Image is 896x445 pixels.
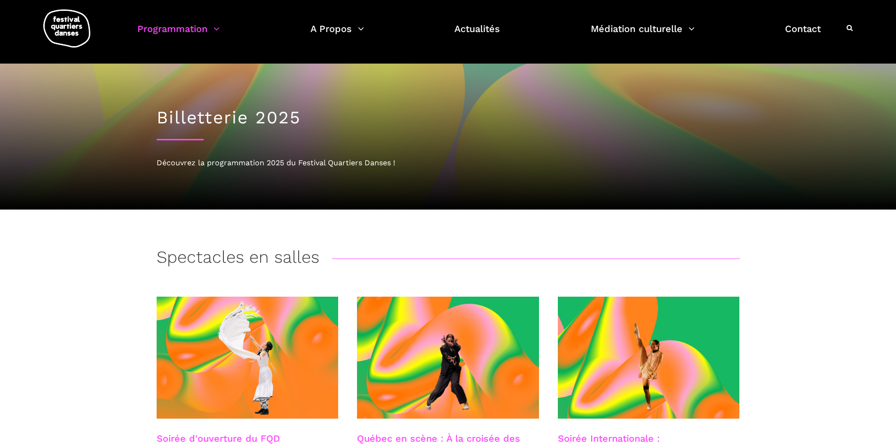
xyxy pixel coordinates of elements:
[591,21,695,49] a: Médiation culturelle
[785,21,821,49] a: Contact
[157,107,740,128] h1: Billetterie 2025
[157,157,740,169] div: Découvrez la programmation 2025 du Festival Quartiers Danses !
[310,21,364,49] a: A Propos
[157,247,319,271] h3: Spectacles en salles
[137,21,220,49] a: Programmation
[43,9,90,48] img: logo-fqd-med
[157,433,280,444] a: Soirée d'ouverture du FQD
[454,21,500,49] a: Actualités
